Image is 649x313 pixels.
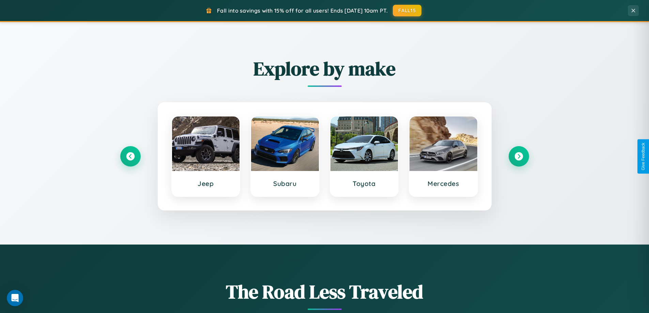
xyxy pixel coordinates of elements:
h2: Explore by make [120,56,529,82]
button: FALL15 [393,5,421,16]
h3: Toyota [337,179,391,188]
div: Give Feedback [641,143,646,170]
h3: Subaru [258,179,312,188]
span: Fall into savings with 15% off for all users! Ends [DATE] 10am PT. [217,7,388,14]
div: Open Intercom Messenger [7,290,23,306]
h1: The Road Less Traveled [120,279,529,305]
h3: Jeep [179,179,233,188]
h3: Mercedes [416,179,470,188]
